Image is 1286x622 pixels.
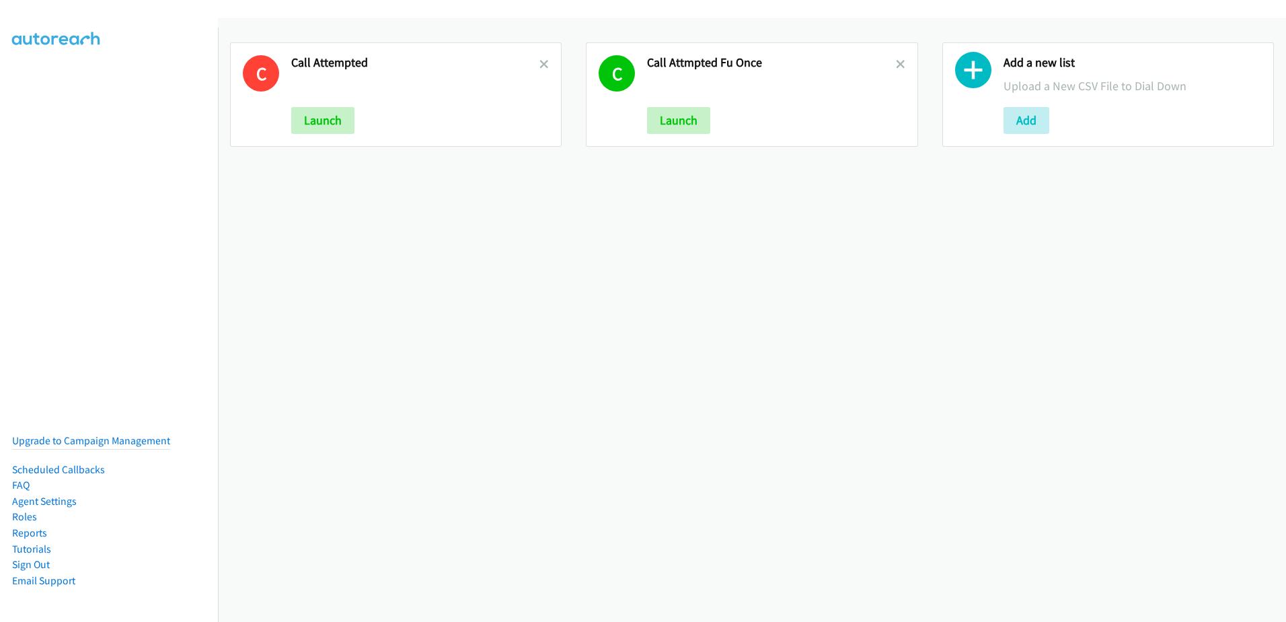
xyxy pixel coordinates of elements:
[243,55,279,92] h1: C
[12,574,75,587] a: Email Support
[12,558,50,571] a: Sign Out
[647,55,895,71] h2: Call Attmpted Fu Once
[291,55,539,71] h2: Call Attempted
[1004,77,1261,95] p: Upload a New CSV File to Dial Down
[12,543,51,555] a: Tutorials
[1004,107,1049,134] button: Add
[647,107,710,134] button: Launch
[12,479,30,491] a: FAQ
[1004,55,1261,71] h2: Add a new list
[291,107,354,134] button: Launch
[12,526,47,539] a: Reports
[12,463,105,476] a: Scheduled Callbacks
[12,495,77,508] a: Agent Settings
[599,55,635,92] h1: C
[12,510,37,523] a: Roles
[12,434,170,447] a: Upgrade to Campaign Management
